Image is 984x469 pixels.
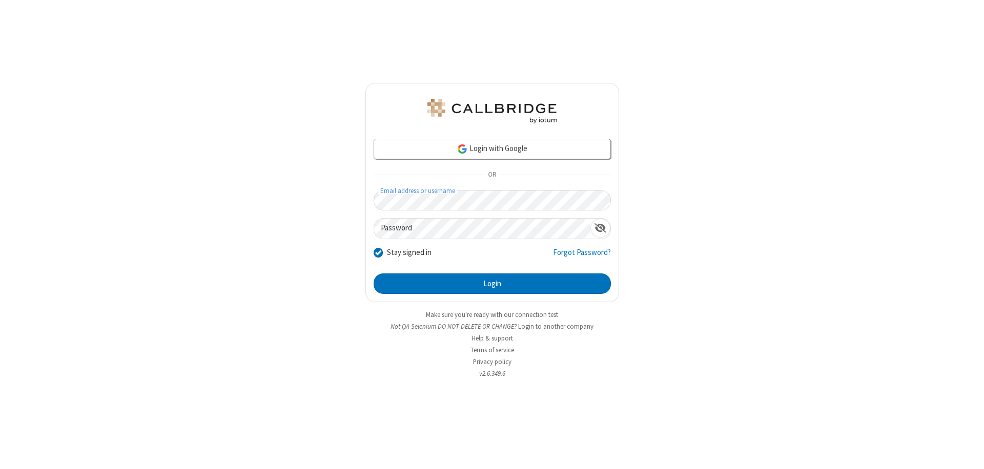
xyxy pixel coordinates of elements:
a: Help & support [471,334,513,343]
input: Password [374,219,590,239]
img: google-icon.png [457,143,468,155]
a: Make sure you're ready with our connection test [426,310,558,319]
img: QA Selenium DO NOT DELETE OR CHANGE [425,99,559,123]
button: Login [374,273,611,294]
a: Login with Google [374,139,611,159]
label: Stay signed in [387,247,432,259]
a: Privacy policy [473,357,511,366]
li: Not QA Selenium DO NOT DELETE OR CHANGE? [365,322,619,331]
span: OR [484,168,500,182]
a: Terms of service [470,346,514,354]
li: v2.6.349.6 [365,369,619,378]
button: Login to another company [518,322,593,331]
div: Show password [590,219,610,238]
a: Forgot Password? [553,247,611,266]
input: Email address or username [374,190,611,210]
